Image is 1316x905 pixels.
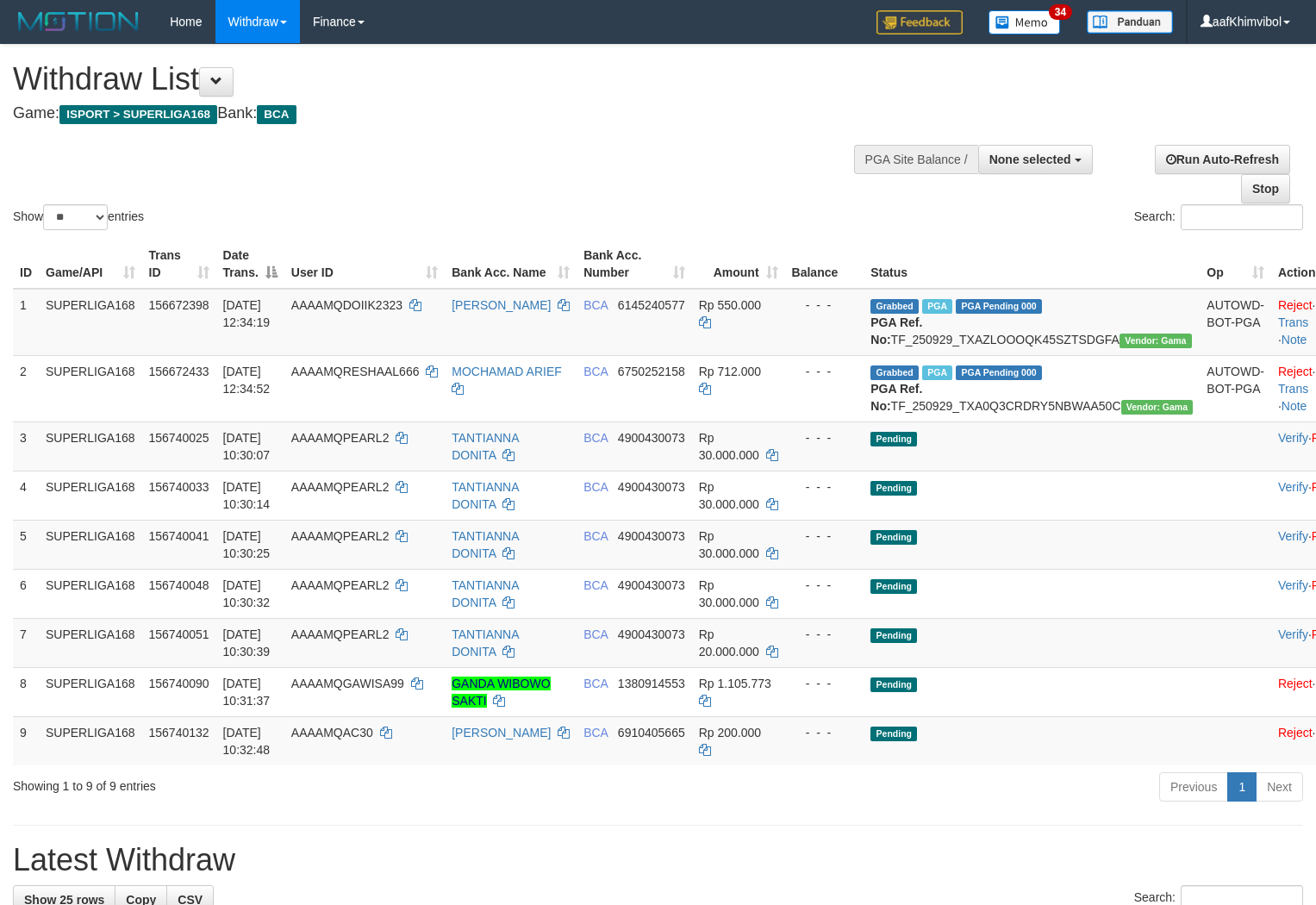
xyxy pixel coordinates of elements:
[291,627,390,641] span: AAAAMQPEARL2
[1278,529,1308,543] a: Verify
[1278,480,1308,494] a: Verify
[216,240,284,289] th: Date Trans.: activate to sort column descending
[618,726,685,740] span: Copy 6910405665 to clipboard
[870,481,917,496] span: Pending
[1200,355,1271,421] td: AUTOWD-BOT-PGA
[223,298,271,329] span: [DATE] 12:34:19
[13,667,39,716] td: 8
[13,9,144,34] img: MOTION_logo.png
[149,298,209,312] span: 156672398
[583,480,608,494] span: BCA
[452,298,551,312] a: [PERSON_NAME]
[1134,204,1303,230] label: Search:
[223,726,271,757] span: [DATE] 10:32:48
[39,618,142,667] td: SUPERLIGA168
[1278,365,1313,378] a: Reject
[13,569,39,618] td: 6
[13,204,144,230] label: Show entries
[1049,4,1072,20] span: 34
[13,355,39,421] td: 2
[445,240,577,289] th: Bank Acc. Name: activate to sort column ascending
[870,530,917,545] span: Pending
[864,355,1200,421] td: TF_250929_TXA0Q3CRDRY5NBWAA50C
[618,627,685,641] span: Copy 4900430073 to clipboard
[223,365,271,396] span: [DATE] 12:34:52
[13,471,39,520] td: 4
[792,626,858,643] div: - - -
[223,578,271,609] span: [DATE] 10:30:32
[1278,627,1308,641] a: Verify
[583,677,608,690] span: BCA
[291,365,420,378] span: AAAAMQRESHAAL666
[223,627,271,658] span: [DATE] 10:30:39
[989,153,1071,166] span: None selected
[876,10,963,34] img: Feedback.jpg
[583,365,608,378] span: BCA
[618,365,685,378] span: Copy 6750252158 to clipboard
[142,240,216,289] th: Trans ID: activate to sort column ascending
[583,529,608,543] span: BCA
[149,726,209,740] span: 156740132
[956,365,1042,380] span: PGA Pending
[223,529,271,560] span: [DATE] 10:30:25
[452,677,550,708] a: GANDA WIBOWO SAKTI
[583,431,608,445] span: BCA
[922,365,952,380] span: Marked by aafsoycanthlai
[291,480,390,494] span: AAAAMQPEARL2
[922,299,952,314] span: Marked by aafsoycanthlai
[39,240,142,289] th: Game/API: activate to sort column ascending
[618,677,685,690] span: Copy 1380914553 to clipboard
[583,578,608,592] span: BCA
[1181,204,1303,230] input: Search:
[39,289,142,356] td: SUPERLIGA168
[13,289,39,356] td: 1
[1282,333,1307,346] a: Note
[39,667,142,716] td: SUPERLIGA168
[13,771,535,795] div: Showing 1 to 9 of 9 entries
[699,480,759,511] span: Rp 30.000.000
[870,677,917,692] span: Pending
[699,431,759,462] span: Rp 30.000.000
[583,627,608,641] span: BCA
[1159,772,1228,802] a: Previous
[792,478,858,496] div: - - -
[699,726,761,740] span: Rp 200.000
[618,578,685,592] span: Copy 4900430073 to clipboard
[792,675,858,692] div: - - -
[1256,772,1303,802] a: Next
[864,240,1200,289] th: Status
[39,569,142,618] td: SUPERLIGA168
[149,677,209,690] span: 156740090
[699,677,771,690] span: Rp 1.105.773
[956,299,1042,314] span: PGA Pending
[864,289,1200,356] td: TF_250929_TXAZLOOOQK45SZTSDGFA
[59,105,217,124] span: ISPORT > SUPERLIGA168
[785,240,864,289] th: Balance
[1155,145,1290,174] a: Run Auto-Refresh
[870,727,917,741] span: Pending
[39,716,142,765] td: SUPERLIGA168
[1200,240,1271,289] th: Op: activate to sort column ascending
[149,480,209,494] span: 156740033
[699,627,759,658] span: Rp 20.000.000
[870,315,922,346] b: PGA Ref. No:
[870,432,917,446] span: Pending
[284,240,445,289] th: User ID: activate to sort column ascending
[699,529,759,560] span: Rp 30.000.000
[13,520,39,569] td: 5
[1282,399,1307,413] a: Note
[792,577,858,594] div: - - -
[39,421,142,471] td: SUPERLIGA168
[978,145,1093,174] button: None selected
[43,204,108,230] select: Showentries
[618,298,685,312] span: Copy 6145240577 to clipboard
[13,240,39,289] th: ID
[149,578,209,592] span: 156740048
[1278,726,1313,740] a: Reject
[13,618,39,667] td: 7
[1200,289,1271,356] td: AUTOWD-BOT-PGA
[618,480,685,494] span: Copy 4900430073 to clipboard
[291,726,373,740] span: AAAAMQAC30
[291,677,404,690] span: AAAAMQGAWISA99
[223,431,271,462] span: [DATE] 10:30:07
